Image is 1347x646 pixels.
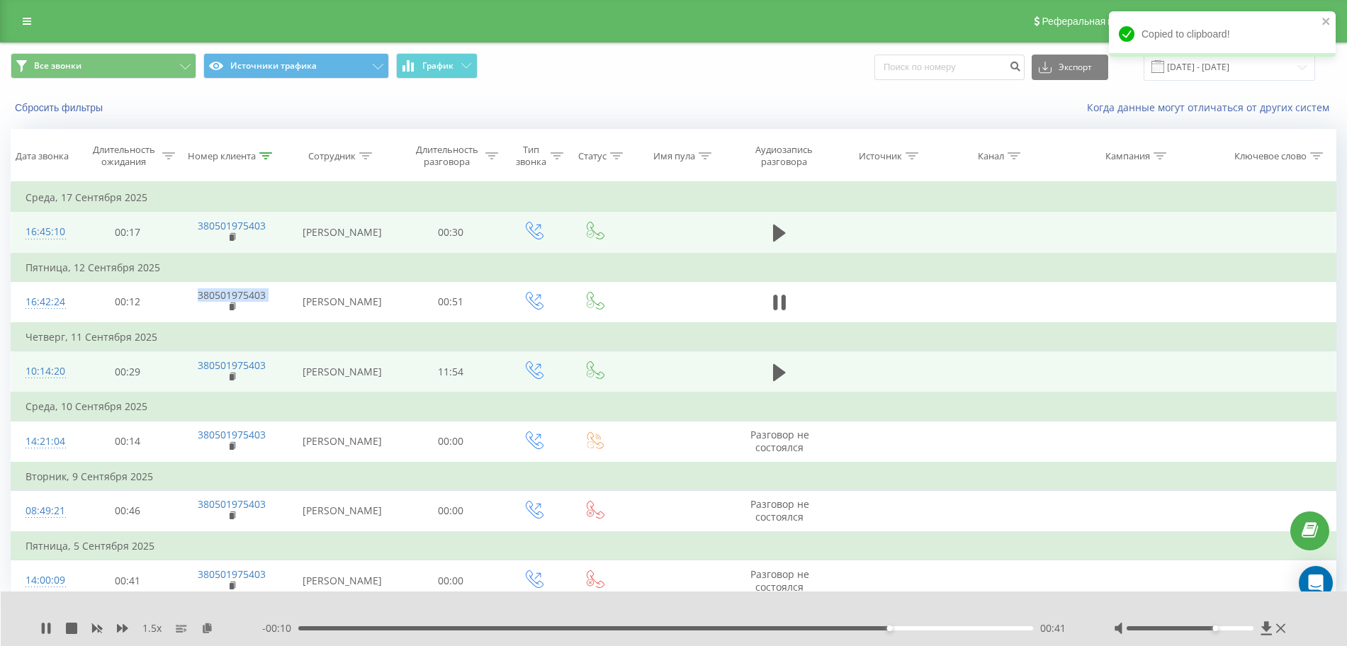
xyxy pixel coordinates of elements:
[198,358,266,372] a: 380501975403
[11,392,1336,421] td: Среда, 10 Сентября 2025
[77,560,179,601] td: 00:41
[285,560,400,601] td: [PERSON_NAME]
[198,428,266,441] a: 380501975403
[11,323,1336,351] td: Четверг, 11 Сентября 2025
[77,212,179,254] td: 00:17
[750,567,809,594] span: Разговор не состоялся
[11,183,1336,212] td: Среда, 17 Сентября 2025
[285,281,400,323] td: [PERSON_NAME]
[1040,621,1066,635] span: 00:41
[1109,11,1336,57] div: Copied to clipboard!
[422,61,453,71] span: График
[89,144,159,168] div: Длительность ожидания
[198,497,266,511] a: 380501975403
[16,150,69,162] div: Дата звонка
[743,144,825,168] div: Аудиозапись разговора
[400,351,502,393] td: 11:54
[285,351,400,393] td: [PERSON_NAME]
[514,144,547,168] div: Тип звонка
[198,567,266,581] a: 380501975403
[412,144,482,168] div: Длительность разговора
[285,421,400,463] td: [PERSON_NAME]
[26,567,62,594] div: 14:00:09
[750,497,809,523] span: Разговор не состоялся
[26,497,62,525] div: 08:49:21
[886,625,892,631] div: Accessibility label
[34,60,81,72] span: Все звонки
[142,621,162,635] span: 1.5 x
[400,281,502,323] td: 00:51
[77,281,179,323] td: 00:12
[400,421,502,463] td: 00:00
[400,490,502,532] td: 00:00
[1321,16,1331,29] button: close
[859,150,902,162] div: Источник
[11,532,1336,560] td: Пятница, 5 Сентября 2025
[77,421,179,463] td: 00:14
[26,218,62,246] div: 16:45:10
[1087,101,1336,114] a: Когда данные могут отличаться от других систем
[1105,150,1150,162] div: Кампания
[77,351,179,393] td: 00:29
[874,55,1025,80] input: Поиск по номеру
[11,463,1336,491] td: Вторник, 9 Сентября 2025
[396,53,478,79] button: График
[1032,55,1108,80] button: Экспорт
[308,150,356,162] div: Сотрудник
[978,150,1004,162] div: Канал
[1299,566,1333,600] div: Open Intercom Messenger
[285,490,400,532] td: [PERSON_NAME]
[26,358,62,385] div: 10:14:20
[77,490,179,532] td: 00:46
[198,288,266,302] a: 380501975403
[750,428,809,454] span: Разговор не состоялся
[262,621,298,635] span: - 00:10
[11,254,1336,282] td: Пятница, 12 Сентября 2025
[203,53,389,79] button: Источники трафика
[1042,16,1158,27] span: Реферальная программа
[400,560,502,601] td: 00:00
[578,150,607,162] div: Статус
[285,212,400,254] td: [PERSON_NAME]
[400,212,502,254] td: 00:30
[198,219,266,232] a: 380501975403
[11,53,196,79] button: Все звонки
[653,150,695,162] div: Имя пула
[1212,625,1218,631] div: Accessibility label
[26,428,62,455] div: 14:21:04
[1234,150,1307,162] div: Ключевое слово
[26,288,62,316] div: 16:42:24
[188,150,256,162] div: Номер клиента
[11,101,110,114] button: Сбросить фильтры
